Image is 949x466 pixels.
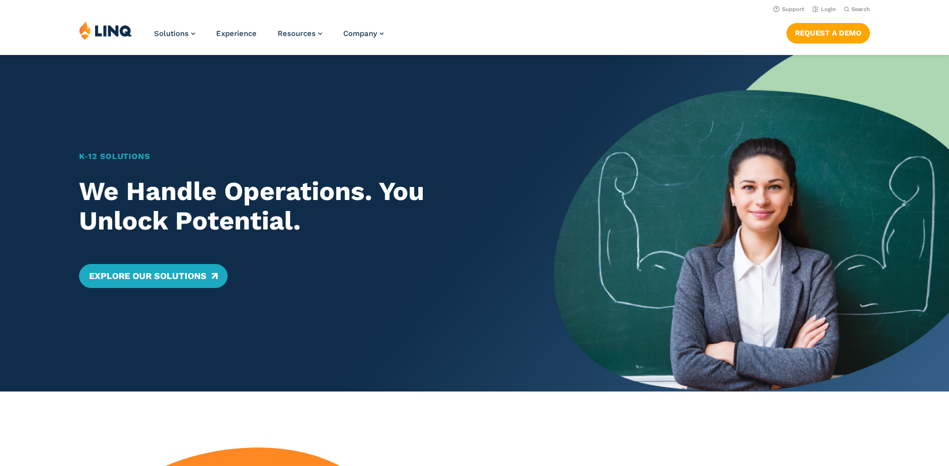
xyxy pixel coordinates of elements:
[343,29,377,38] span: Company
[786,23,870,43] a: Request a Demo
[343,29,384,38] a: Company
[278,29,316,38] span: Resources
[154,21,384,54] nav: Primary Navigation
[79,21,132,40] img: LINQ | K‑12 Software
[154,29,195,38] a: Solutions
[844,5,870,13] button: Open Search Bar
[812,6,836,12] a: Login
[278,29,322,38] a: Resources
[79,176,515,236] h2: We Handle Operations. You Unlock Potential.
[773,6,804,12] a: Support
[851,6,870,12] span: Search
[79,264,228,288] a: Explore Our Solutions
[554,55,949,391] img: Home Banner
[786,21,870,43] nav: Button Navigation
[154,29,189,38] span: Solutions
[79,150,515,162] h1: K‑12 Solutions
[216,29,257,38] a: Experience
